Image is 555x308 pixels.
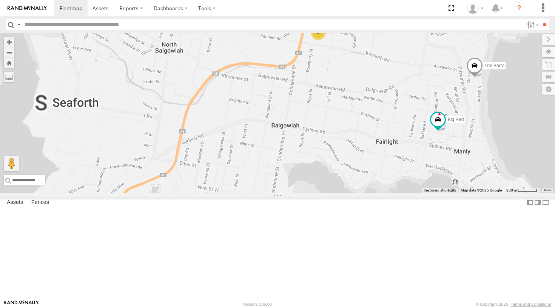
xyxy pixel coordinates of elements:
[4,37,14,47] button: Zoom in
[511,302,551,306] a: Terms and Conditions
[484,63,504,68] span: The Barra
[4,47,14,58] button: Zoom out
[504,188,540,193] button: Map scale: 200 m per 50 pixels
[4,156,19,171] button: Drag Pegman onto the map to open Street View
[544,189,552,192] a: Terms (opens in new tab)
[513,2,525,14] i: ?
[506,188,517,192] span: 200 m
[542,197,549,208] label: Hide Summary Table
[16,19,22,30] label: Search Query
[476,302,551,306] div: © Copyright 2025 -
[524,19,540,30] label: Search Filter Options
[4,72,14,82] label: Measure
[3,197,27,208] label: Assets
[526,197,534,208] label: Dock Summary Table to the Left
[542,84,555,95] label: Map Settings
[243,302,272,306] div: Version: 306.00
[461,188,502,192] span: Map data ©2025 Google
[28,197,53,208] label: Fences
[534,197,541,208] label: Dock Summary Table to the Right
[424,188,456,193] button: Keyboard shortcuts
[8,6,47,11] img: rand-logo.svg
[448,117,464,122] span: Big Red
[4,300,39,308] a: Visit our Website
[4,58,14,68] button: Zoom Home
[464,3,486,14] div: myBins Admin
